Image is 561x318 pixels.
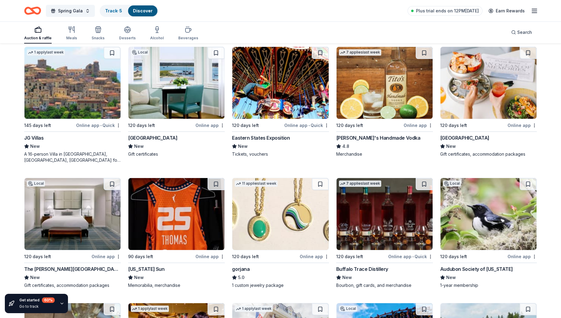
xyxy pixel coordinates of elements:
a: Image for Connecticut Sun90 days leftOnline app[US_STATE] SunNewMemorabilia, merchandise [128,178,225,288]
div: Online app [404,122,433,129]
a: Image for JG Villas1 applylast week145 days leftOnline app•QuickJG VillasNewA 16-person Villa in ... [24,47,121,163]
div: 7 applies last week [339,180,381,187]
div: Local [131,49,149,55]
img: Image for Tito's Handmade Vodka [337,47,433,119]
div: 120 days left [336,253,363,260]
div: 1 custom jewelry package [232,282,329,288]
div: 120 days left [232,253,259,260]
a: Image for Tito's Handmade Vodka7 applieslast week120 days leftOnline app[PERSON_NAME]'s Handmade ... [336,47,433,157]
div: Online app [300,253,329,260]
button: Meals [66,24,77,44]
div: 1 apply last week [27,49,65,56]
a: Track· 5 [105,8,122,13]
div: Beverages [178,36,198,41]
div: 120 days left [440,122,467,129]
div: Meals [66,36,77,41]
img: Image for gorjana [232,178,328,250]
button: Alcohol [150,24,164,44]
div: JG Villas [24,134,44,141]
button: Auction & raffle [24,24,52,44]
div: Audubon Society of [US_STATE] [440,265,513,273]
img: Image for JG Villas [24,47,121,119]
div: Online app [508,253,537,260]
img: Image for Audubon Society of Rhode Island [440,178,537,250]
div: Gift certificates, accommodation packages [24,282,121,288]
span: Spring Gala [58,7,83,15]
span: Search [517,29,532,36]
div: 90 days left [128,253,153,260]
img: Image for Buffalo Trace Distillery [337,178,433,250]
div: 120 days left [440,253,467,260]
span: 5.0 [238,274,244,281]
a: Image for Buffalo Trace Distillery7 applieslast week120 days leftOnline app•QuickBuffalo Trace Di... [336,178,433,288]
div: Gift certificates, accommodation packages [440,151,537,157]
div: Online app Quick [76,122,121,129]
button: Spring Gala [46,5,95,17]
div: [US_STATE] Sun [128,265,164,273]
button: Search [506,26,537,38]
div: Local [27,180,45,187]
div: Tickets, vouchers [232,151,329,157]
div: 60 % [42,297,55,303]
div: gorjana [232,265,250,273]
div: Local [339,306,357,312]
span: New [446,274,456,281]
button: Desserts [119,24,136,44]
div: Alcohol [150,36,164,41]
div: Snacks [92,36,105,41]
div: [GEOGRAPHIC_DATA] [440,134,489,141]
span: • [100,123,102,128]
div: Buffalo Trace Distillery [336,265,388,273]
a: Image for gorjana11 applieslast week120 days leftOnline appgorjana5.01 custom jewelry package [232,178,329,288]
div: Online app [195,122,225,129]
div: 1-year membership [440,282,537,288]
div: A 16-person Villa in [GEOGRAPHIC_DATA], [GEOGRAPHIC_DATA], [GEOGRAPHIC_DATA] for 7days/6nights (R... [24,151,121,163]
div: 1 apply last week [235,306,273,312]
div: 7 applies last week [339,49,381,56]
div: Desserts [119,36,136,41]
button: Snacks [92,24,105,44]
img: Image for Eastern States Exposition [232,47,328,119]
div: Memorabilia, merchandise [128,282,225,288]
div: Merchandise [336,151,433,157]
a: Image for The Charles HotelLocal120 days leftOnline appThe [PERSON_NAME][GEOGRAPHIC_DATA]NewGift ... [24,178,121,288]
img: Image for Connecticut Sun [128,178,224,250]
div: Gift certificates [128,151,225,157]
div: Auction & raffle [24,36,52,41]
div: Online app [508,122,537,129]
div: 1 apply last week [131,306,169,312]
span: • [412,254,414,259]
span: New [134,274,144,281]
div: [PERSON_NAME]'s Handmade Vodka [336,134,421,141]
span: New [446,143,456,150]
div: Eastern States Exposition [232,134,290,141]
span: Plus trial ends on 12PM[DATE] [416,7,479,15]
img: Image for Ocean House [440,47,537,119]
button: Beverages [178,24,198,44]
div: Online app Quick [388,253,433,260]
div: 120 days left [232,122,259,129]
div: 11 applies last week [235,180,278,187]
span: New [238,143,248,150]
a: Image for Harbor View HotelLocal120 days leftOnline app[GEOGRAPHIC_DATA]NewGift certificates [128,47,225,157]
a: Plus trial ends on 12PM[DATE] [408,6,482,16]
span: • [308,123,310,128]
div: 120 days left [24,253,51,260]
div: Bourbon, gift cards, and merchandise [336,282,433,288]
div: Get started [19,297,55,303]
div: The [PERSON_NAME][GEOGRAPHIC_DATA] [24,265,121,273]
div: Online app [92,253,121,260]
div: 120 days left [128,122,155,129]
span: New [134,143,144,150]
img: Image for Harbor View Hotel [128,47,224,119]
a: Image for Audubon Society of Rhode IslandLocal120 days leftOnline appAudubon Society of [US_STATE... [440,178,537,288]
a: Image for Ocean House120 days leftOnline app[GEOGRAPHIC_DATA]NewGift certificates, accommodation ... [440,47,537,157]
div: 145 days left [24,122,51,129]
div: Online app [195,253,225,260]
div: [GEOGRAPHIC_DATA] [128,134,177,141]
div: Online app Quick [284,122,329,129]
span: New [30,274,40,281]
span: New [342,274,352,281]
a: Discover [133,8,153,13]
div: 120 days left [336,122,363,129]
